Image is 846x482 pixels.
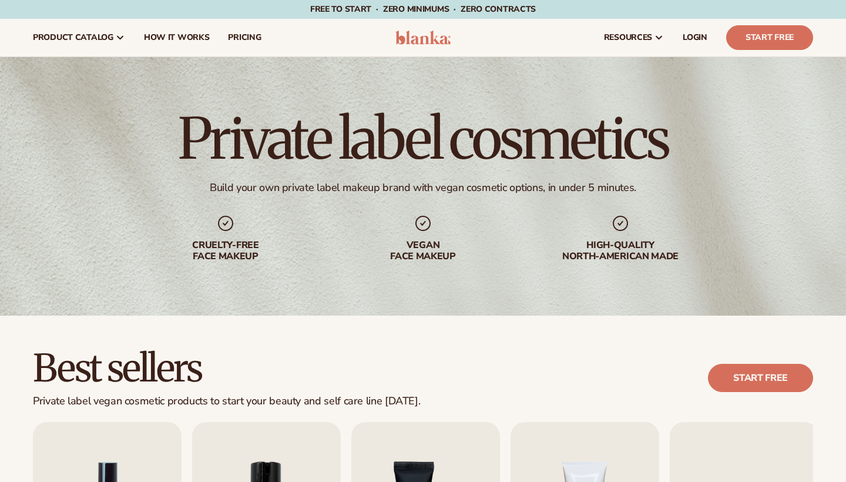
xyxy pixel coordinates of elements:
span: resources [604,33,652,42]
h1: Private label cosmetics [178,111,668,167]
a: Start free [708,364,813,392]
div: High-quality North-american made [545,240,696,262]
div: Cruelty-free face makeup [150,240,301,262]
h2: Best sellers [33,349,420,388]
div: Build your own private label makeup brand with vegan cosmetic options, in under 5 minutes. [210,181,636,195]
a: How It Works [135,19,219,56]
span: pricing [228,33,261,42]
a: LOGIN [673,19,717,56]
div: Private label vegan cosmetic products to start your beauty and self care line [DATE]. [33,395,420,408]
a: Start Free [726,25,813,50]
a: product catalog [23,19,135,56]
span: LOGIN [683,33,707,42]
a: resources [595,19,673,56]
img: logo [395,31,451,45]
div: Vegan face makeup [348,240,498,262]
span: How It Works [144,33,210,42]
a: pricing [219,19,270,56]
span: product catalog [33,33,113,42]
span: Free to start · ZERO minimums · ZERO contracts [310,4,536,15]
